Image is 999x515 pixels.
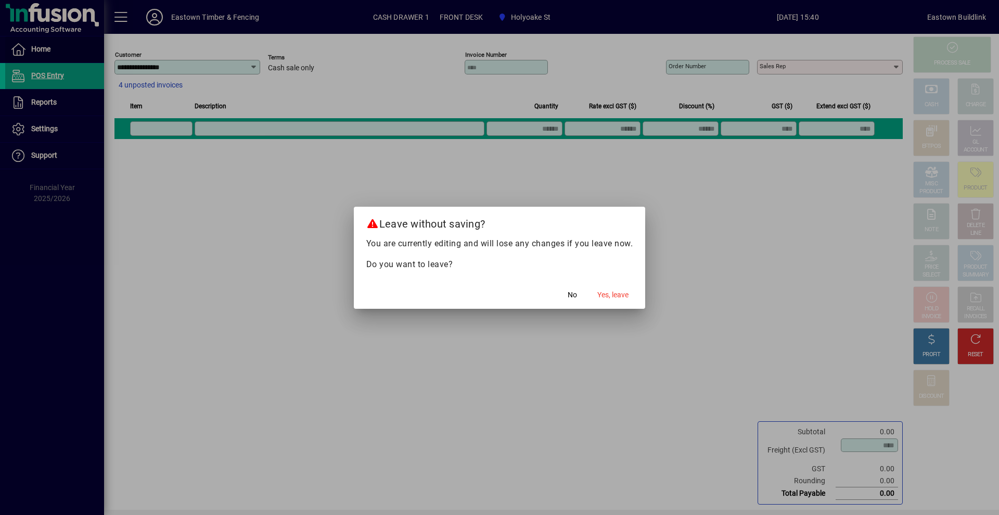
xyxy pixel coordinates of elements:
p: Do you want to leave? [366,258,633,271]
button: No [556,286,589,305]
span: Yes, leave [597,290,629,300]
span: No [568,290,577,300]
p: You are currently editing and will lose any changes if you leave now. [366,237,633,250]
h2: Leave without saving? [354,207,646,237]
button: Yes, leave [593,286,633,305]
